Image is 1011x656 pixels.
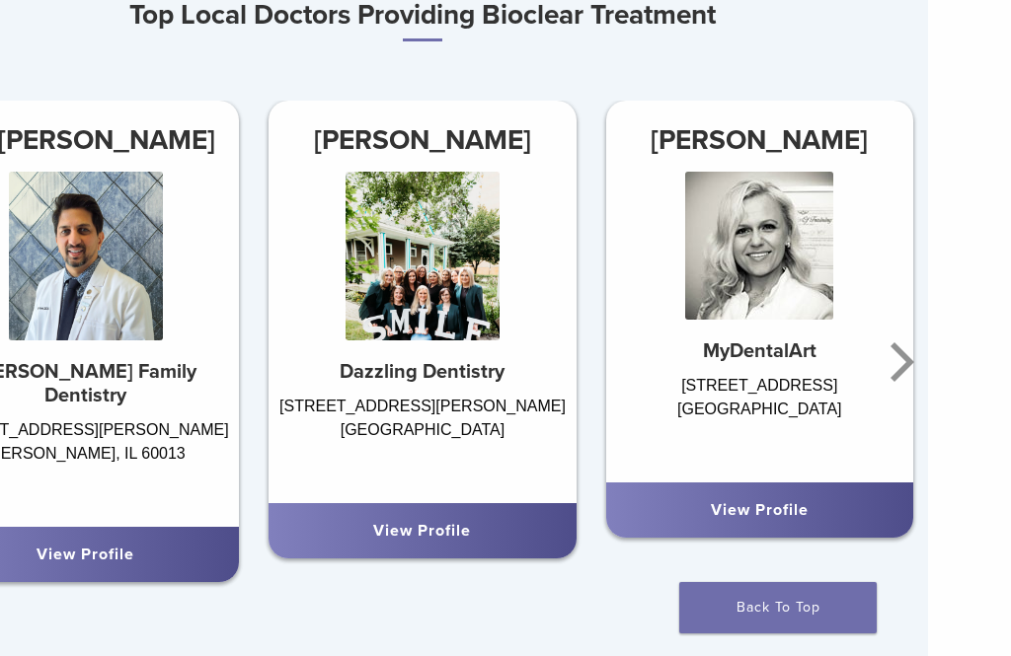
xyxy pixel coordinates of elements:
[373,521,471,541] a: View Profile
[9,172,163,340] img: Dr. Niraj Patel
[269,116,576,164] h3: [PERSON_NAME]
[606,374,913,463] div: [STREET_ADDRESS] [GEOGRAPHIC_DATA]
[269,395,576,483] div: [STREET_ADDRESS][PERSON_NAME] [GEOGRAPHIC_DATA]
[37,545,134,564] a: View Profile
[685,172,833,320] img: Joana Tylman
[346,172,500,340] img: Dr. Margaret Radziszewski
[606,116,913,164] h3: [PERSON_NAME]
[340,360,505,384] strong: Dazzling Dentistry
[703,339,817,363] strong: MyDentalArt
[711,500,809,520] a: View Profile
[879,303,918,421] button: Next
[679,582,877,633] a: Back To Top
